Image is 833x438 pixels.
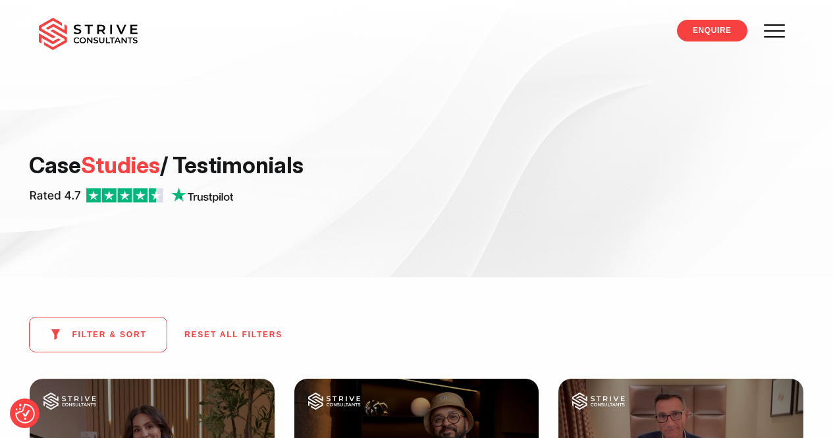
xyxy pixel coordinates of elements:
button: FILTER & SORT [29,317,167,352]
span: FILTER & SORT [72,330,146,339]
a: ENQUIRE [677,20,747,41]
img: Revisit consent button [15,404,35,424]
button: RESET ALL FILTERS [175,318,292,351]
img: main-logo.svg [39,18,138,51]
h1: Case / Testimonials [29,151,401,179]
button: Consent Preferences [15,404,35,424]
span: Studies [81,151,160,178]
